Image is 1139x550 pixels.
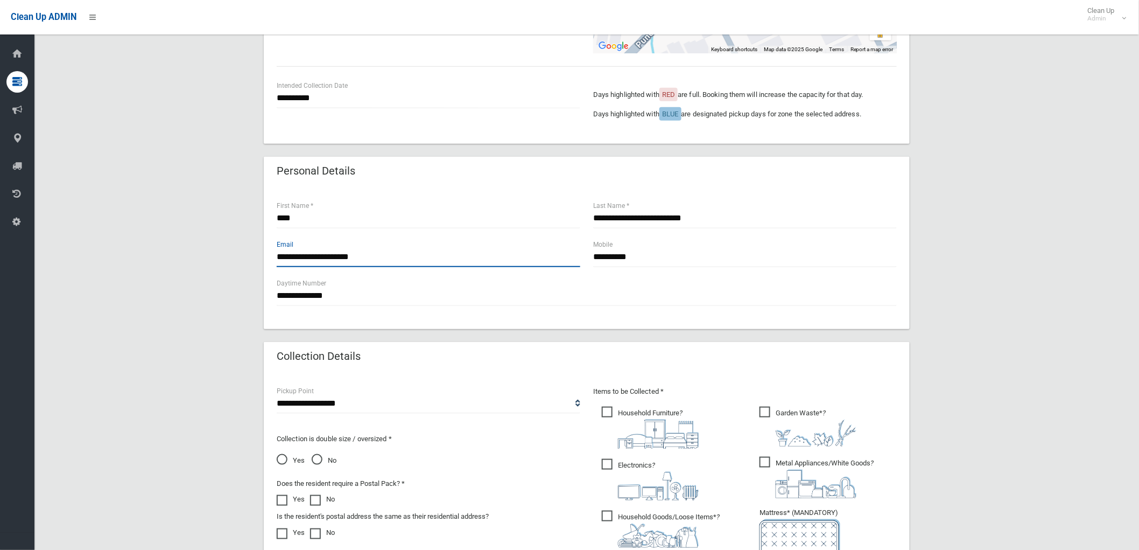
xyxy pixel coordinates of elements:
[764,46,822,52] span: Map data ©2025 Google
[618,420,699,449] img: aa9efdbe659d29b613fca23ba79d85cb.png
[618,472,699,500] img: 394712a680b73dbc3d2a6a3a7ffe5a07.png
[310,526,335,539] label: No
[1082,6,1126,23] span: Clean Up
[776,420,856,447] img: 4fd8a5c772b2c999c83690221e5242e0.png
[593,88,897,101] p: Days highlighted with are full. Booking them will increase the capacity for that day.
[596,39,631,53] a: Open this area in Google Maps (opens a new window)
[618,524,699,548] img: b13cc3517677393f34c0a387616ef184.png
[11,12,76,22] span: Clean Up ADMIN
[760,457,874,498] span: Metal Appliances/White Goods
[602,459,699,500] span: Electronics
[593,108,897,121] p: Days highlighted with are designated pickup days for zone the selected address.
[776,470,856,498] img: 36c1b0289cb1767239cdd3de9e694f19.png
[776,459,874,498] i: ?
[618,513,720,548] i: ?
[602,407,699,449] span: Household Furniture
[711,46,757,53] button: Keyboard shortcuts
[277,510,489,523] label: Is the resident's postal address the same as their residential address?
[310,493,335,506] label: No
[277,433,580,445] p: Collection is double size / oversized *
[277,454,305,467] span: Yes
[264,161,368,182] header: Personal Details
[1088,15,1115,23] small: Admin
[596,39,631,53] img: Google
[760,407,856,447] span: Garden Waste*
[618,409,699,449] i: ?
[277,477,405,490] label: Does the resident require a Postal Pack? *
[829,46,844,52] a: Terms (opens in new tab)
[593,385,897,398] p: Items to be Collected *
[312,454,336,467] span: No
[850,46,894,52] a: Report a map error
[264,346,374,367] header: Collection Details
[662,110,678,118] span: BLUE
[662,90,675,99] span: RED
[602,511,720,548] span: Household Goods/Loose Items*
[277,493,305,506] label: Yes
[277,526,305,539] label: Yes
[776,409,856,447] i: ?
[618,461,699,500] i: ?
